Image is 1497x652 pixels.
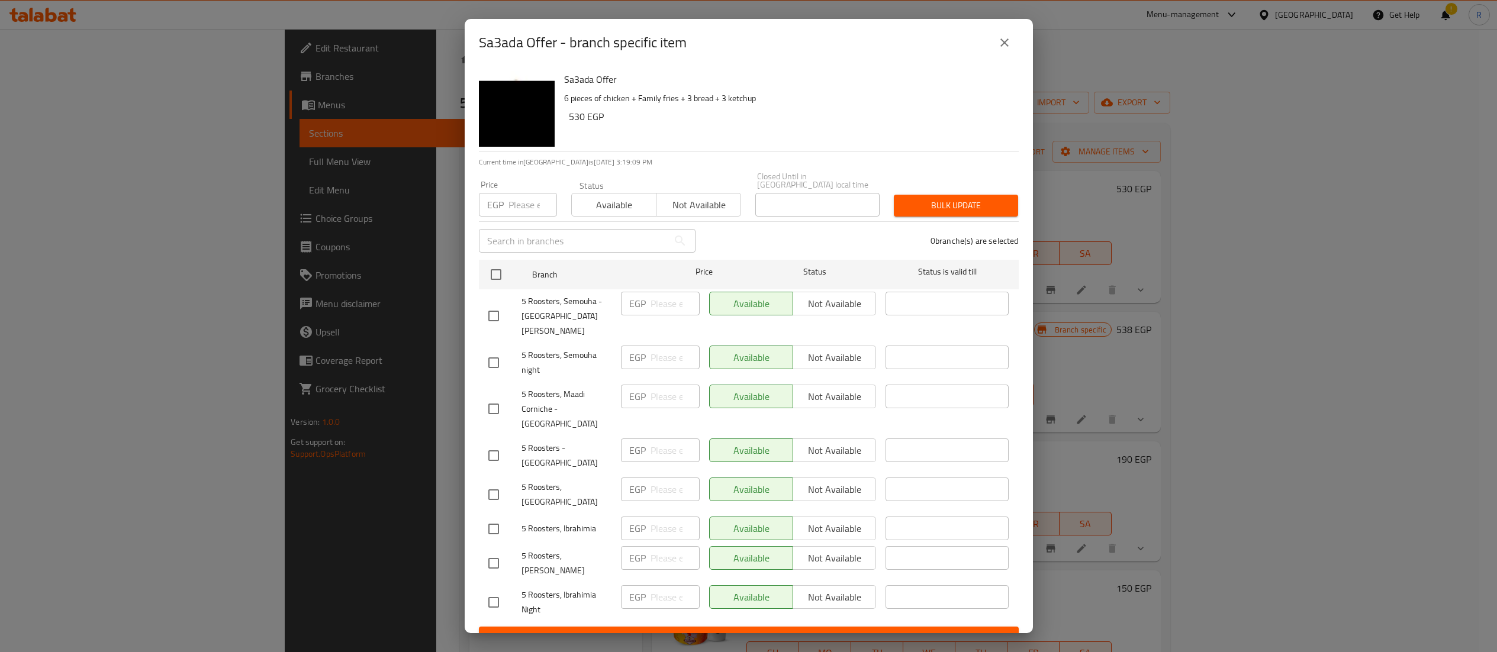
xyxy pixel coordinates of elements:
[665,264,743,279] span: Price
[629,551,646,565] p: EGP
[990,28,1019,57] button: close
[508,193,557,217] input: Please enter price
[651,546,700,570] input: Please enter price
[651,385,700,408] input: Please enter price
[569,108,1009,125] h6: 530 EGP
[931,235,1019,247] p: 0 branche(s) are selected
[571,193,656,217] button: Available
[521,441,611,470] span: 5 Roosters - [GEOGRAPHIC_DATA]
[521,387,611,431] span: 5 Roosters, Maadi Corniche - [GEOGRAPHIC_DATA]
[886,264,1009,279] span: Status is valid till
[479,71,555,147] img: Sa3ada Offer
[479,33,687,52] h2: Sa3ada Offer - branch specific item
[894,195,1018,217] button: Bulk update
[564,91,1009,106] p: 6 pieces of chicken + Family fries + 3 bread + 3 ketchup
[629,521,646,535] p: EGP
[651,585,700,609] input: Please enter price
[629,482,646,496] p: EGP
[651,438,700,462] input: Please enter price
[651,346,700,369] input: Please enter price
[753,264,876,279] span: Status
[487,198,504,212] p: EGP
[521,294,611,338] span: 5 Roosters, Semouha - [GEOGRAPHIC_DATA][PERSON_NAME]
[521,548,611,578] span: 5 Roosters, [PERSON_NAME]
[661,196,736,214] span: Not available
[651,517,700,540] input: Please enter price
[629,389,646,404] p: EGP
[656,193,741,217] button: Not available
[521,588,611,617] span: 5 Roosters, Ibrahimia Night
[651,477,700,501] input: Please enter price
[651,292,700,315] input: Please enter price
[564,71,1009,88] h6: Sa3ada Offer
[629,296,646,311] p: EGP
[479,627,1019,648] button: Save
[521,480,611,509] span: 5 Roosters, [GEOGRAPHIC_DATA]
[521,348,611,377] span: 5 Roosters, Semouha night
[479,229,668,253] input: Search in branches
[532,267,655,282] span: Branch
[479,157,1019,167] p: Current time in [GEOGRAPHIC_DATA] is [DATE] 3:19:09 PM
[521,521,611,536] span: 5 Roosters, Ibrahimia
[577,196,652,214] span: Available
[629,590,646,604] p: EGP
[903,198,1009,213] span: Bulk update
[629,443,646,457] p: EGP
[488,630,1009,645] span: Save
[629,350,646,364] p: EGP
